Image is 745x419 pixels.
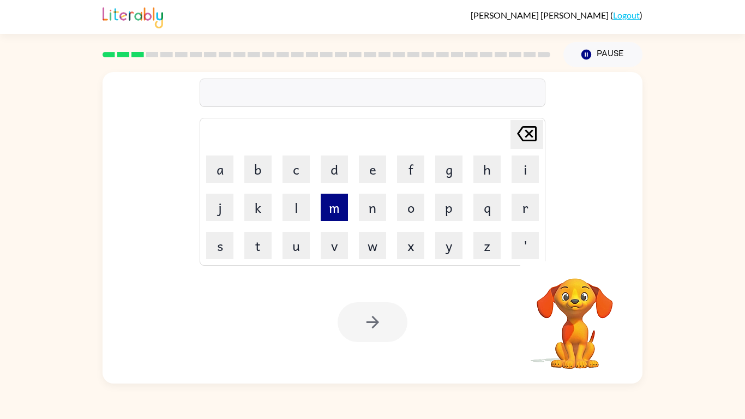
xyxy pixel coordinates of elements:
[473,155,501,183] button: h
[359,155,386,183] button: e
[206,194,233,221] button: j
[244,155,272,183] button: b
[435,194,462,221] button: p
[512,232,539,259] button: '
[359,232,386,259] button: w
[613,10,640,20] a: Logout
[283,194,310,221] button: l
[321,194,348,221] button: m
[321,232,348,259] button: v
[206,155,233,183] button: a
[512,194,539,221] button: r
[397,155,424,183] button: f
[473,194,501,221] button: q
[206,232,233,259] button: s
[471,10,610,20] span: [PERSON_NAME] [PERSON_NAME]
[473,232,501,259] button: z
[283,155,310,183] button: c
[103,4,163,28] img: Literably
[244,194,272,221] button: k
[359,194,386,221] button: n
[397,194,424,221] button: o
[244,232,272,259] button: t
[397,232,424,259] button: x
[435,232,462,259] button: y
[321,155,348,183] button: d
[512,155,539,183] button: i
[435,155,462,183] button: g
[471,10,642,20] div: ( )
[563,42,642,67] button: Pause
[283,232,310,259] button: u
[520,261,629,370] video: Your browser must support playing .mp4 files to use Literably. Please try using another browser.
